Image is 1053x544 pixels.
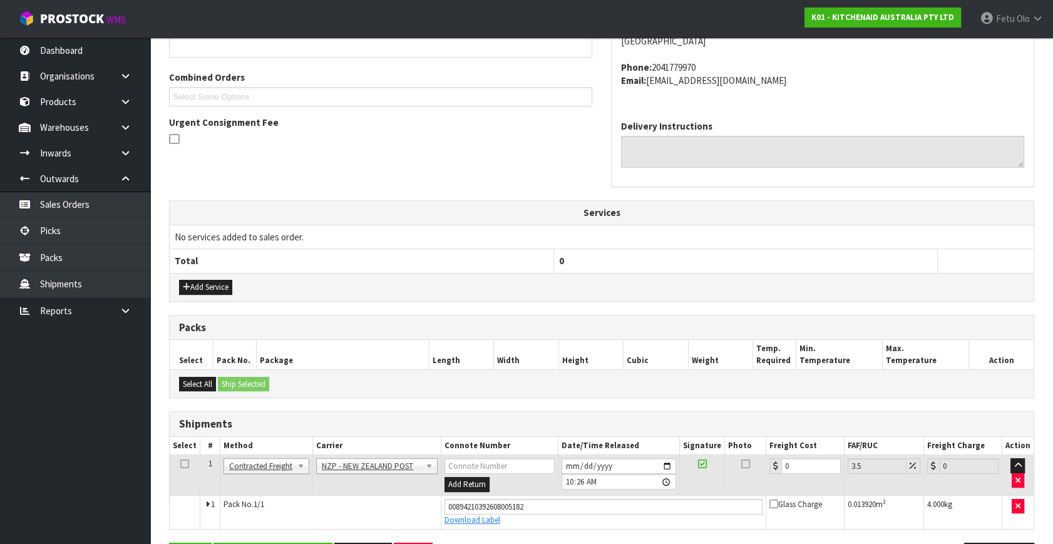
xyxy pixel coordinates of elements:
th: Temp. Required [753,340,796,369]
th: Connote Number [441,437,558,455]
button: Ship Selected [218,377,269,392]
span: 1/1 [254,499,264,510]
th: Freight Charge [924,437,1002,455]
h3: Packs [179,322,1024,334]
input: Connote Number [444,499,763,515]
th: Signature [680,437,725,455]
th: Photo [725,437,766,455]
th: Carrier [313,437,441,455]
input: Connote Number [444,458,555,474]
th: Select [170,340,213,369]
sup: 3 [883,498,886,506]
label: Delivery Instructions [621,120,712,133]
td: m [844,495,923,529]
th: Min. Temperature [796,340,883,369]
small: WMS [106,14,126,26]
th: Action [969,340,1034,369]
span: ProStock [40,11,104,27]
td: kg [924,495,1002,529]
td: Pack No. [220,495,441,529]
th: Length [429,340,494,369]
span: 1 [211,499,215,510]
span: 1 [208,458,212,469]
strong: phone [621,61,652,73]
th: FAF/RUC [844,437,923,455]
strong: email [621,74,646,86]
th: Services [170,201,1034,225]
th: Select [170,437,200,455]
a: K01 - KITCHENAID AUSTRALIA PTY LTD [804,8,961,28]
span: Fetu [996,13,1015,24]
span: 0 [559,255,564,267]
span: 0.013920 [848,499,876,510]
th: Action [1002,437,1034,455]
th: Package [256,340,429,369]
span: 4.000 [927,499,944,510]
th: Method [220,437,313,455]
th: Pack No. [213,340,256,369]
th: Height [558,340,624,369]
th: Cubic [624,340,689,369]
label: Urgent Consignment Fee [169,116,279,129]
img: cube-alt.png [19,11,34,26]
button: Select All [179,377,216,392]
input: Freight Cost [781,458,841,474]
input: Freight Adjustment [848,458,907,474]
th: Freight Cost [766,437,844,455]
th: # [200,437,220,455]
h3: Shipments [179,418,1024,430]
th: Max. Temperature [883,340,969,369]
th: Weight [688,340,753,369]
input: Freight Charge [939,458,999,474]
button: Add Return [444,477,490,492]
th: Width [494,340,559,369]
span: Olo [1017,13,1030,24]
button: Add Service [179,280,232,295]
th: Date/Time Released [558,437,679,455]
th: Total [170,249,553,273]
address: 2041779970 [EMAIL_ADDRESS][DOMAIN_NAME] [621,61,1024,88]
span: NZP - NEW ZEALAND POST [322,459,421,474]
span: Contracted Freight [229,459,292,474]
strong: K01 - KITCHENAID AUSTRALIA PTY LTD [811,12,954,23]
label: Combined Orders [169,71,245,84]
td: No services added to sales order. [170,225,1034,249]
a: Download Label [444,515,500,525]
span: Glass Charge [769,499,822,510]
